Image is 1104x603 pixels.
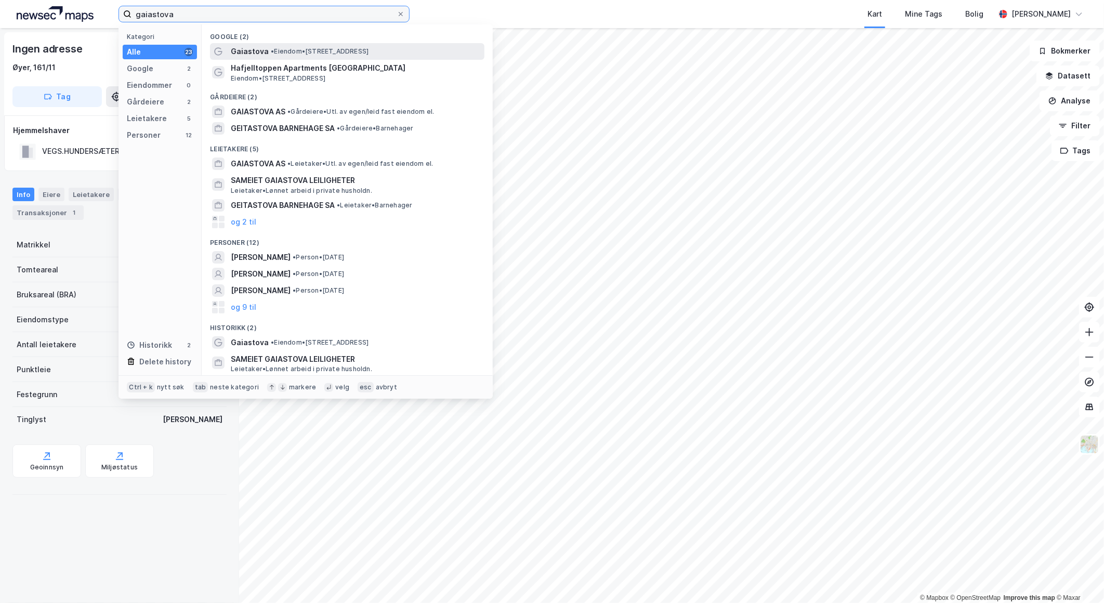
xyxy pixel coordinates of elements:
[271,47,369,56] span: Eiendom • [STREET_ADDRESS]
[202,230,493,249] div: Personer (12)
[337,201,340,209] span: •
[271,47,274,55] span: •
[1050,115,1100,136] button: Filter
[202,316,493,334] div: Historikk (2)
[293,270,296,278] span: •
[287,160,433,168] span: Leietaker • Utl. av egen/leid fast eiendom el.
[1030,41,1100,61] button: Bokmerker
[293,270,344,278] span: Person • [DATE]
[1004,594,1055,601] a: Improve this map
[231,216,256,228] button: og 2 til
[1052,140,1100,161] button: Tags
[965,8,983,20] div: Bolig
[30,463,64,471] div: Geoinnsyn
[293,253,344,261] span: Person • [DATE]
[127,33,197,41] div: Kategori
[231,174,480,187] span: SAMEIET GAIASTOVA LEILIGHETER
[210,383,259,391] div: neste kategori
[127,129,161,141] div: Personer
[1036,65,1100,86] button: Datasett
[69,207,80,218] div: 1
[202,24,493,43] div: Google (2)
[287,160,291,167] span: •
[42,145,165,158] div: VEGS.HUNDERSÆTER/NYSÆTERV.
[1011,8,1071,20] div: [PERSON_NAME]
[358,382,374,392] div: esc
[337,124,413,133] span: Gårdeiere • Barnehager
[127,339,172,351] div: Historikk
[127,112,167,125] div: Leietakere
[202,137,493,155] div: Leietakere (5)
[231,365,372,373] span: Leietaker • Lønnet arbeid i private husholdn.
[12,188,34,201] div: Info
[337,201,412,209] span: Leietaker • Barnehager
[202,85,493,103] div: Gårdeiere (2)
[163,413,222,426] div: [PERSON_NAME]
[127,62,153,75] div: Google
[12,41,84,57] div: Ingen adresse
[905,8,942,20] div: Mine Tags
[132,6,397,22] input: Søk på adresse, matrikkel, gårdeiere, leietakere eller personer
[127,382,155,392] div: Ctrl + k
[185,81,193,89] div: 0
[12,86,102,107] button: Tag
[231,74,325,83] span: Eiendom • [STREET_ADDRESS]
[118,188,157,201] div: Datasett
[185,131,193,139] div: 12
[293,286,296,294] span: •
[951,594,1001,601] a: OpenStreetMap
[13,124,226,137] div: Hjemmelshaver
[231,106,285,118] span: GAIASTOVA AS
[287,108,291,115] span: •
[185,341,193,349] div: 2
[17,264,58,276] div: Tomteareal
[185,114,193,123] div: 5
[868,8,882,20] div: Kart
[38,188,64,201] div: Eiere
[271,338,274,346] span: •
[231,158,285,170] span: GAIASTOVA AS
[157,383,185,391] div: nytt søk
[185,64,193,73] div: 2
[127,79,172,91] div: Eiendommer
[17,313,69,326] div: Eiendomstype
[231,199,335,212] span: GEITASTOVA BARNEHAGE SA
[12,61,56,74] div: Øyer, 161/11
[289,383,316,391] div: markere
[17,239,50,251] div: Matrikkel
[376,383,397,391] div: avbryt
[17,6,94,22] img: logo.a4113a55bc3d86da70a041830d287a7e.svg
[12,205,84,220] div: Transaksjoner
[127,46,141,58] div: Alle
[1080,435,1099,454] img: Z
[185,98,193,106] div: 2
[17,338,76,351] div: Antall leietakere
[231,268,291,280] span: [PERSON_NAME]
[101,463,138,471] div: Miljøstatus
[231,284,291,297] span: [PERSON_NAME]
[271,338,369,347] span: Eiendom • [STREET_ADDRESS]
[193,382,208,392] div: tab
[17,413,46,426] div: Tinglyst
[287,108,434,116] span: Gårdeiere • Utl. av egen/leid fast eiendom el.
[293,253,296,261] span: •
[1040,90,1100,111] button: Analyse
[231,336,269,349] span: Gaiastova
[69,188,114,201] div: Leietakere
[1052,553,1104,603] iframe: Chat Widget
[17,363,51,376] div: Punktleie
[231,45,269,58] span: Gaiastova
[139,356,191,368] div: Delete history
[127,96,164,108] div: Gårdeiere
[185,48,193,56] div: 23
[337,124,340,132] span: •
[17,289,76,301] div: Bruksareal (BRA)
[231,251,291,264] span: [PERSON_NAME]
[335,383,349,391] div: velg
[231,353,480,365] span: SAMEIET GAIASTOVA LEILIGHETER
[231,122,335,135] span: GEITASTOVA BARNEHAGE SA
[17,388,57,401] div: Festegrunn
[231,187,372,195] span: Leietaker • Lønnet arbeid i private husholdn.
[920,594,949,601] a: Mapbox
[231,62,480,74] span: Hafjelltoppen Apartments [GEOGRAPHIC_DATA]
